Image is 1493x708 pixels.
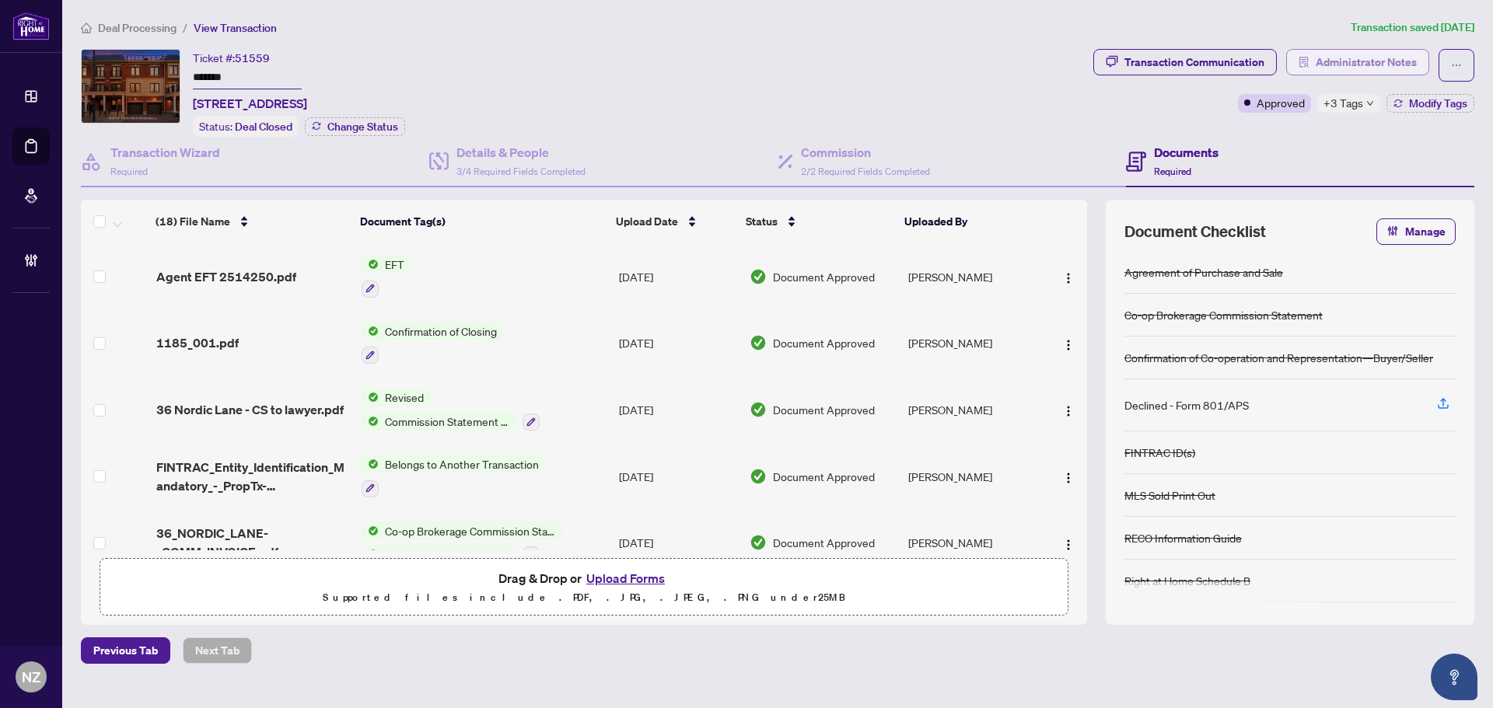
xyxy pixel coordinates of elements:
[379,413,516,430] span: Commission Statement Sent to Lawyer
[362,522,379,539] img: Status Icon
[93,638,158,663] span: Previous Tab
[773,401,875,418] span: Document Approved
[156,524,349,561] span: 36_NORDIC_LANE-_COMM_INVOICE.pdf
[1124,263,1283,281] div: Agreement of Purchase and Sale
[362,323,503,364] button: Status IconConfirmation of Closing
[616,213,678,230] span: Upload Date
[81,637,170,664] button: Previous Tab
[156,213,230,230] span: (18) File Name
[362,256,411,298] button: Status IconEFT
[1316,50,1417,75] span: Administrator Notes
[902,443,1042,510] td: [PERSON_NAME]
[1093,49,1277,75] button: Transaction Communication
[156,400,344,419] span: 36 Nordic Lane - CS to lawyer.pdf
[1124,221,1266,242] span: Document Checklist
[110,143,220,162] h4: Transaction Wizard
[110,588,1058,607] p: Supported files include .PDF, .JPG, .JPEG, .PNG under 25 MB
[902,376,1042,443] td: [PERSON_NAME]
[379,389,430,406] span: Revised
[1351,19,1474,37] article: Transaction saved [DATE]
[362,413,379,430] img: Status Icon
[456,143,586,162] h4: Details & People
[1386,94,1474,113] button: Modify Tags
[1405,219,1446,244] span: Manage
[773,534,875,551] span: Document Approved
[1062,339,1075,351] img: Logo
[1056,264,1081,289] button: Logo
[1376,218,1456,245] button: Manage
[12,12,50,40] img: logo
[1056,397,1081,422] button: Logo
[1124,529,1242,546] div: RECO Information Guide
[362,546,379,563] img: Status Icon
[613,243,743,310] td: [DATE]
[750,401,767,418] img: Document Status
[1299,57,1309,68] span: solution
[1124,572,1250,589] div: Right at Home Schedule B
[1323,94,1363,112] span: +3 Tags
[362,455,545,497] button: Status IconBelongs to Another Transaction
[750,534,767,551] img: Document Status
[902,510,1042,577] td: [PERSON_NAME]
[1056,464,1081,489] button: Logo
[801,143,930,162] h4: Commission
[379,323,503,340] span: Confirmation of Closing
[1124,50,1264,75] div: Transaction Communication
[1062,405,1075,417] img: Logo
[362,389,540,431] button: Status IconRevisedStatus IconCommission Statement Sent to Lawyer
[362,389,379,406] img: Status Icon
[379,256,411,273] span: EFT
[81,23,92,33] span: home
[773,468,875,485] span: Document Approved
[1124,444,1195,461] div: FINTRAC ID(s)
[235,120,292,134] span: Deal Closed
[379,546,516,563] span: Buyers Lawyer Information
[327,121,398,132] span: Change Status
[1257,94,1305,111] span: Approved
[613,310,743,377] td: [DATE]
[1154,143,1219,162] h4: Documents
[750,268,767,285] img: Document Status
[156,458,349,495] span: FINTRAC_Entity_Identification_Mandatory_-_PropTx-[PERSON_NAME].pdf
[379,455,545,473] span: Belongs to Another Transaction
[305,117,405,136] button: Change Status
[22,666,40,688] span: NZ
[110,166,148,177] span: Required
[193,116,299,137] div: Status:
[354,200,610,243] th: Document Tag(s)
[746,213,778,230] span: Status
[362,522,563,564] button: Status IconCo-op Brokerage Commission StatementStatus IconBuyers Lawyer Information
[498,568,670,588] span: Drag & Drop or
[98,21,177,35] span: Deal Processing
[1124,487,1215,504] div: MLS Sold Print Out
[1124,349,1433,366] div: Confirmation of Co-operation and Representation—Buyer/Seller
[156,267,296,286] span: Agent EFT 2514250.pdf
[456,166,586,177] span: 3/4 Required Fields Completed
[773,268,875,285] span: Document Approved
[362,455,379,473] img: Status Icon
[1366,99,1374,107] span: down
[902,243,1042,310] td: [PERSON_NAME]
[1062,539,1075,551] img: Logo
[801,166,930,177] span: 2/2 Required Fields Completed
[740,200,897,243] th: Status
[613,443,743,510] td: [DATE]
[750,468,767,485] img: Document Status
[193,49,270,67] div: Ticket #:
[610,200,740,243] th: Upload Date
[613,376,743,443] td: [DATE]
[1431,654,1477,700] button: Open asap
[362,256,379,273] img: Status Icon
[235,51,270,65] span: 51559
[1124,396,1249,413] div: Declined - Form 801/APS
[773,334,875,351] span: Document Approved
[194,21,277,35] span: View Transaction
[82,50,180,123] img: IMG-N12351341_1.jpg
[1154,166,1191,177] span: Required
[582,568,670,588] button: Upload Forms
[100,559,1068,616] span: Drag & Drop orUpload FormsSupported files include .PDF, .JPG, .JPEG, .PNG under25MB
[1286,49,1429,75] button: Administrator Notes
[1409,98,1467,109] span: Modify Tags
[1124,306,1323,323] div: Co-op Brokerage Commission Statement
[183,637,252,664] button: Next Tab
